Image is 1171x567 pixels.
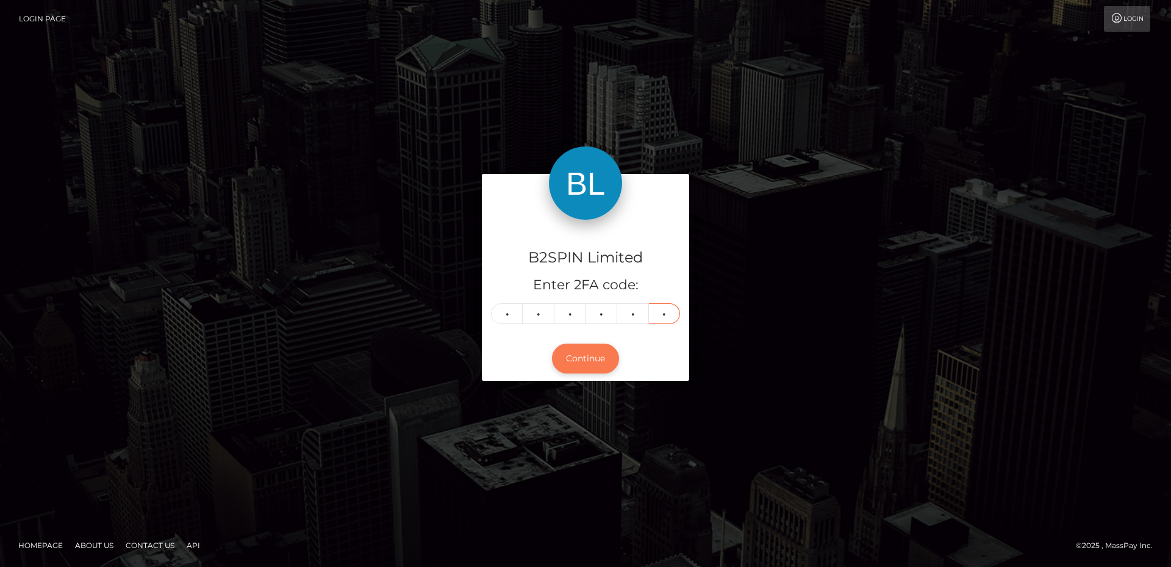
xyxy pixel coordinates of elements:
[1076,539,1162,552] div: © 2025 , MassPay Inc.
[552,344,619,374] button: Continue
[70,536,118,555] a: About Us
[121,536,179,555] a: Contact Us
[13,536,68,555] a: Homepage
[19,6,66,32] a: Login Page
[1104,6,1150,32] a: Login
[549,146,622,220] img: B2SPIN Limited
[491,276,680,295] h5: Enter 2FA code:
[491,247,680,269] h4: B2SPIN Limited
[182,536,205,555] a: API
